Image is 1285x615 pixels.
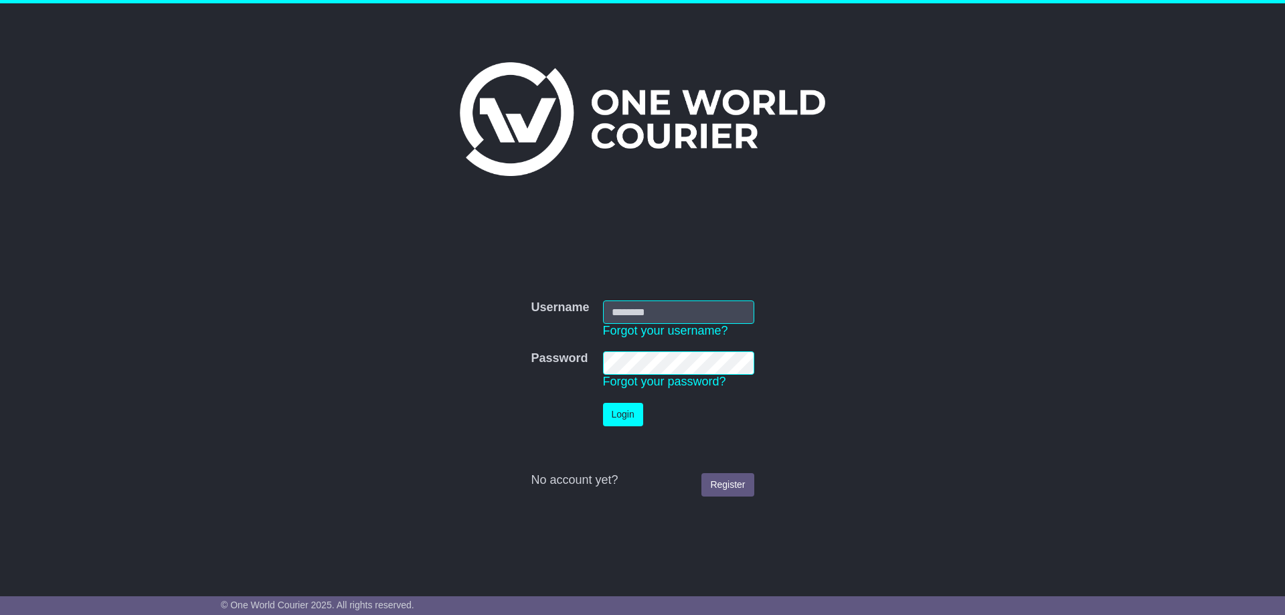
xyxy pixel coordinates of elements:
a: Forgot your password? [603,375,726,388]
div: No account yet? [531,473,754,488]
a: Forgot your username? [603,324,728,337]
label: Password [531,351,588,366]
button: Login [603,403,643,426]
a: Register [701,473,754,497]
label: Username [531,300,589,315]
span: © One World Courier 2025. All rights reserved. [221,600,414,610]
img: One World [460,62,825,176]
